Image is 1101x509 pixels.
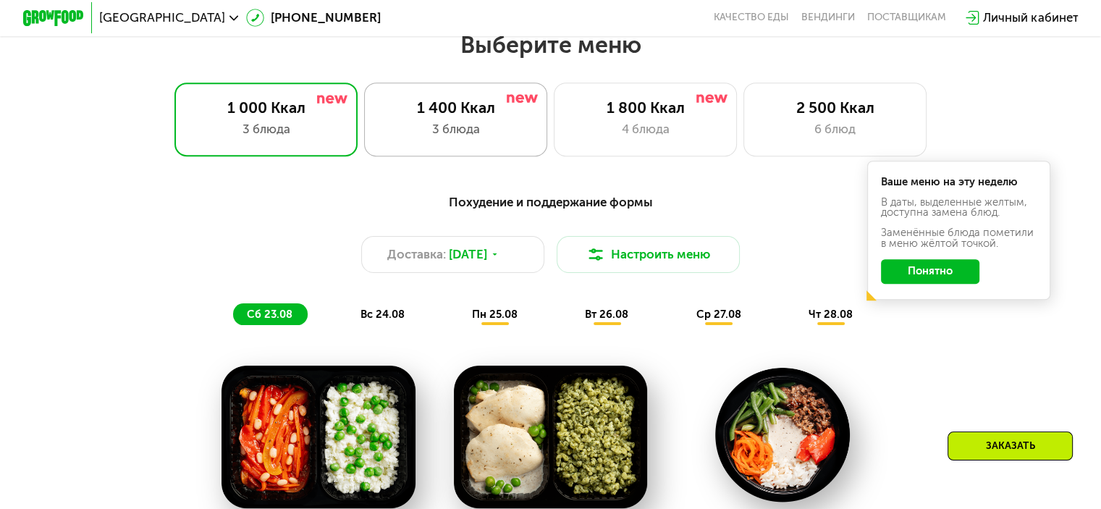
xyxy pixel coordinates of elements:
div: 1 800 Ккал [570,98,721,117]
div: 3 блюда [380,120,531,138]
div: Похудение и поддержание формы [98,193,1003,211]
span: чт 28.08 [809,308,853,321]
div: 1 000 Ккал [190,98,342,117]
a: [PHONE_NUMBER] [246,9,381,27]
div: 4 блюда [570,120,721,138]
span: пн 25.08 [472,308,518,321]
span: [DATE] [449,245,487,264]
button: Настроить меню [557,236,741,273]
div: Заменённые блюда пометили в меню жёлтой точкой. [881,227,1037,249]
button: Понятно [881,259,979,284]
div: Заказать [948,432,1073,460]
a: Вендинги [801,12,855,24]
div: 2 500 Ккал [759,98,911,117]
div: Ваше меню на эту неделю [881,177,1037,188]
span: вт 26.08 [585,308,628,321]
div: 6 блюд [759,120,911,138]
div: Личный кабинет [983,9,1078,27]
span: вс 24.08 [360,308,404,321]
div: 3 блюда [190,120,342,138]
span: [GEOGRAPHIC_DATA] [99,12,225,24]
div: В даты, выделенные желтым, доступна замена блюд. [881,197,1037,219]
span: сб 23.08 [247,308,292,321]
div: поставщикам [867,12,946,24]
span: Доставка: [387,245,446,264]
div: 1 400 Ккал [380,98,531,117]
span: ср 27.08 [696,308,741,321]
h2: Выберите меню [49,30,1053,59]
a: Качество еды [714,12,789,24]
